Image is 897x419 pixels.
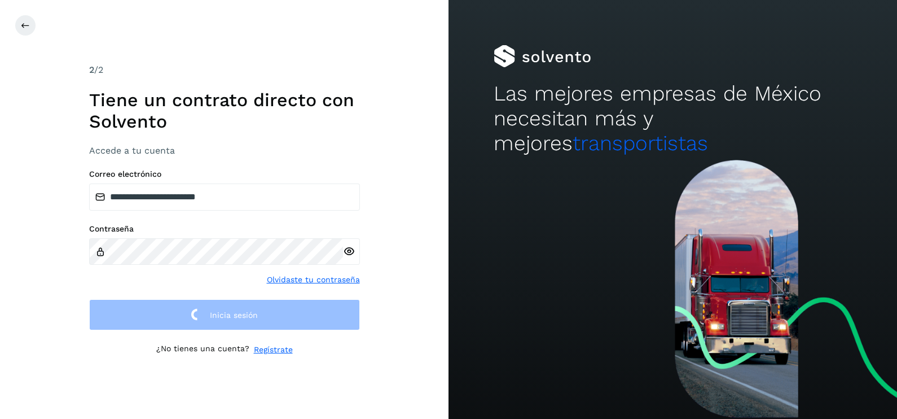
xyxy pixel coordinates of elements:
h2: Las mejores empresas de México necesitan más y mejores [494,81,852,156]
span: Inicia sesión [210,311,258,319]
span: 2 [89,64,94,75]
a: Olvidaste tu contraseña [267,274,360,286]
p: ¿No tienes una cuenta? [156,344,249,356]
span: transportistas [573,131,708,155]
h1: Tiene un contrato directo con Solvento [89,89,360,133]
a: Regístrate [254,344,293,356]
div: /2 [89,63,360,77]
h3: Accede a tu cuenta [89,145,360,156]
label: Correo electrónico [89,169,360,179]
label: Contraseña [89,224,360,234]
button: Inicia sesión [89,299,360,330]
